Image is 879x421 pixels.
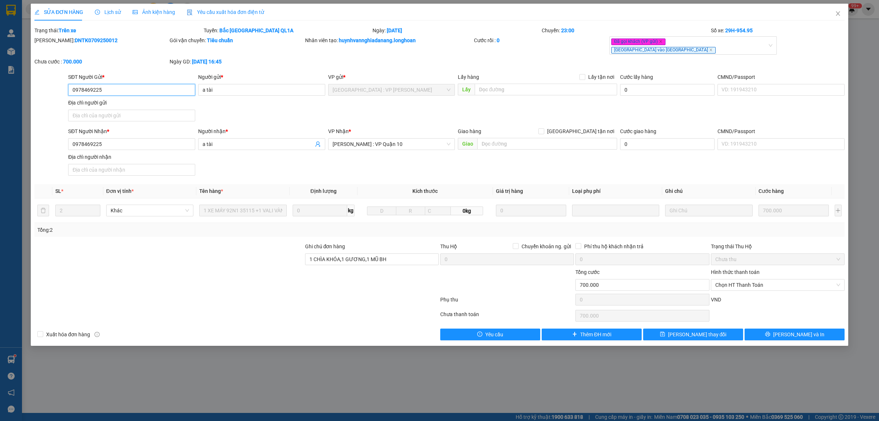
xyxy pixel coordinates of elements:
[660,332,665,337] span: save
[474,36,608,44] div: Cước rồi :
[665,205,752,216] input: Ghi Chú
[68,73,195,81] div: SĐT Người Gửi
[68,127,195,135] div: SĐT Người Nhận
[170,36,303,44] div: Gói vận chuyển:
[315,141,321,147] span: user-add
[765,332,770,337] span: printer
[611,39,666,45] span: Đã gọi khách (VP gửi)
[328,128,349,134] span: VP Nhận
[835,205,842,216] button: plus
[717,127,845,135] div: CMND/Passport
[198,73,325,81] div: Người gửi
[367,206,396,215] input: D
[170,58,303,66] div: Ngày GD:
[34,36,168,44] div: [PERSON_NAME]:
[711,242,845,250] div: Trạng thái Thu Hộ
[311,188,337,194] span: Định lượng
[745,329,845,340] button: printer[PERSON_NAME] và In
[199,205,286,216] input: VD: Bàn, Ghế
[106,188,134,194] span: Đơn vị tính
[477,138,617,150] input: Dọc đường
[580,330,611,338] span: Thêm ĐH mới
[37,226,339,234] div: Tổng: 2
[496,205,566,216] input: 0
[396,206,425,215] input: R
[439,310,575,323] div: Chưa thanh toán
[440,244,457,249] span: Thu Hộ
[620,138,715,150] input: Cước giao hàng
[94,332,100,337] span: info-circle
[458,84,475,95] span: Lấy
[643,329,743,340] button: save[PERSON_NAME] thay đổi
[458,138,477,150] span: Giao
[68,153,195,161] div: Địa chỉ người nhận
[68,99,195,107] div: Địa chỉ người gửi
[328,73,455,81] div: VP gửi
[111,205,189,216] span: Khác
[611,47,716,54] span: [GEOGRAPHIC_DATA] vào [GEOGRAPHIC_DATA]
[207,37,233,43] b: Tiêu chuẩn
[711,269,760,275] label: Hình thức thanh toán
[773,330,824,338] span: [PERSON_NAME] và In
[585,73,617,81] span: Lấy tận nơi
[659,40,663,43] span: close
[387,28,402,33] b: [DATE]
[581,242,646,250] span: Phí thu hộ khách nhận trả
[219,28,293,33] b: Bắc [GEOGRAPHIC_DATA] QL1A
[544,127,617,135] span: [GEOGRAPHIC_DATA] tận nơi
[620,84,715,96] input: Cước lấy hàng
[835,11,841,17] span: close
[451,206,483,215] span: 0kg
[458,128,481,134] span: Giao hàng
[192,59,222,65] b: [DATE] 16:45
[497,37,500,43] b: 0
[561,28,574,33] b: 23:00
[63,59,82,65] b: 700.000
[347,205,355,216] span: kg
[43,330,93,338] span: Xuất hóa đơn hàng
[333,139,451,150] span: Hồ Chí Minh : VP Quận 10
[34,10,40,15] span: edit
[710,26,845,34] div: Số xe:
[458,74,479,80] span: Lấy hàng
[425,206,451,215] input: C
[572,332,577,337] span: plus
[477,332,482,337] span: exclamation-circle
[620,128,656,134] label: Cước giao hàng
[440,329,540,340] button: exclamation-circleYêu cầu
[475,84,617,95] input: Dọc đường
[34,58,168,66] div: Chưa cước :
[668,330,727,338] span: [PERSON_NAME] thay đổi
[198,127,325,135] div: Người nhận
[542,329,642,340] button: plusThêm ĐH mới
[68,110,195,121] input: Địa chỉ của người gửi
[34,9,83,15] span: SỬA ĐƠN HÀNG
[759,188,784,194] span: Cước hàng
[759,205,829,216] input: 0
[569,184,662,198] th: Loại phụ phí
[715,254,840,265] span: Chưa thu
[717,73,845,81] div: CMND/Passport
[541,26,710,34] div: Chuyến:
[711,297,721,303] span: VND
[37,205,49,216] button: delete
[55,188,61,194] span: SL
[34,26,203,34] div: Trạng thái:
[575,269,600,275] span: Tổng cước
[75,37,118,43] b: DNTK0709250012
[305,36,473,44] div: Nhân viên tạo:
[339,37,416,43] b: huynhvannghiadanang.longhoan
[439,296,575,308] div: Phụ thu
[519,242,574,250] span: Chuyển khoản ng. gửi
[59,28,76,33] b: Trên xe
[715,279,840,290] span: Chọn HT Thanh Toán
[620,74,653,80] label: Cước lấy hàng
[496,188,523,194] span: Giá trị hàng
[199,188,223,194] span: Tên hàng
[725,28,753,33] b: 29H-954.95
[133,10,138,15] span: picture
[203,26,372,34] div: Tuyến:
[372,26,541,34] div: Ngày:
[187,10,193,15] img: icon
[709,48,713,52] span: close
